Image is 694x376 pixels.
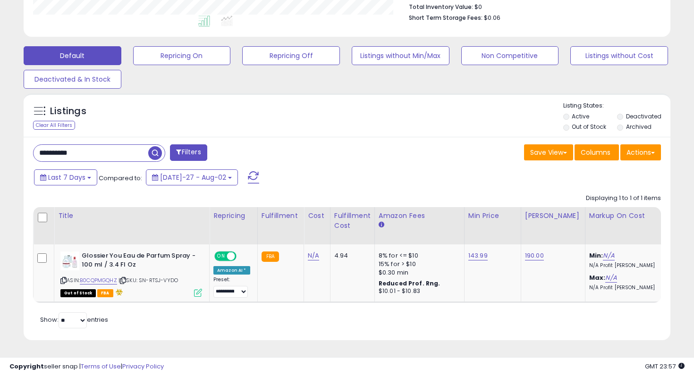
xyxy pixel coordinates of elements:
[40,315,108,324] span: Show: entries
[409,3,473,11] b: Total Inventory Value:
[626,112,661,120] label: Deactivated
[33,121,75,130] div: Clear All Filters
[133,46,231,65] button: Repricing On
[605,273,617,283] a: N/A
[24,70,121,89] button: Deactivated & In Stock
[585,207,675,244] th: The percentage added to the cost of goods (COGS) that forms the calculator for Min & Max prices.
[334,251,367,260] div: 4.94
[9,362,164,371] div: seller snap | |
[525,211,581,221] div: [PERSON_NAME]
[334,211,371,231] div: Fulfillment Cost
[589,273,606,282] b: Max:
[524,144,573,160] button: Save View
[575,144,619,160] button: Columns
[97,289,113,297] span: FBA
[82,251,196,271] b: Glossier You Eau de Parfum Spray - 100 ml / 3.4 Fl Oz
[603,251,614,260] a: N/A
[379,260,457,268] div: 15% for > $10
[409,0,654,12] li: $0
[160,173,226,182] span: [DATE]-27 - Aug-02
[118,276,178,284] span: | SKU: SN-RTSJ-VYDO
[572,123,606,131] label: Out of Stock
[586,194,661,203] div: Displaying 1 to 1 of 1 items
[50,105,86,118] h5: Listings
[379,268,457,277] div: $0.30 min
[525,251,544,260] a: 190.00
[379,279,440,287] b: Reduced Prof. Rng.
[60,289,96,297] span: All listings that are currently out of stock and unavailable for purchase on Amazon
[235,252,250,260] span: OFF
[81,362,121,371] a: Terms of Use
[645,362,685,371] span: 2025-08-10 23:57 GMT
[589,211,671,221] div: Markup on Cost
[122,362,164,371] a: Privacy Policy
[589,262,668,269] p: N/A Profit [PERSON_NAME]
[9,362,44,371] strong: Copyright
[570,46,668,65] button: Listings without Cost
[48,173,85,182] span: Last 7 Days
[262,251,279,262] small: FBA
[80,276,117,284] a: B0CQPMGQHZ
[572,112,589,120] label: Active
[24,46,121,65] button: Default
[113,289,123,295] i: hazardous material
[308,211,326,221] div: Cost
[213,276,250,298] div: Preset:
[60,251,202,296] div: ASIN:
[34,169,97,185] button: Last 7 Days
[146,169,238,185] button: [DATE]-27 - Aug-02
[461,46,559,65] button: Non Competitive
[308,251,319,260] a: N/A
[589,251,603,260] b: Min:
[352,46,449,65] button: Listings without Min/Max
[60,251,79,270] img: 318Q2O5MgUL._SL40_.jpg
[379,211,460,221] div: Amazon Fees
[215,252,227,260] span: ON
[213,266,250,275] div: Amazon AI *
[242,46,340,65] button: Repricing Off
[379,221,384,229] small: Amazon Fees.
[468,211,517,221] div: Min Price
[581,148,610,157] span: Columns
[589,284,668,291] p: N/A Profit [PERSON_NAME]
[379,287,457,295] div: $10.01 - $10.83
[620,144,661,160] button: Actions
[626,123,652,131] label: Archived
[484,13,500,22] span: $0.06
[468,251,488,260] a: 143.99
[262,211,300,221] div: Fulfillment
[409,14,482,22] b: Short Term Storage Fees:
[58,211,205,221] div: Title
[99,174,142,183] span: Compared to:
[213,211,254,221] div: Repricing
[170,144,207,161] button: Filters
[563,101,671,110] p: Listing States:
[379,251,457,260] div: 8% for <= $10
